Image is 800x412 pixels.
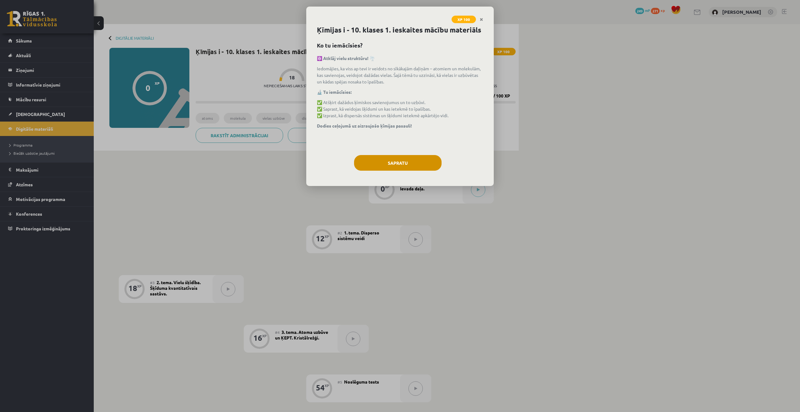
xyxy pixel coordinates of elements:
[317,99,483,119] p: ✅ Atšķirt dažādus ķīmiskos savienojumus un to uzbūvi. ✅ Saprast, kā veidojas šķīdumi un kas ietek...
[317,55,375,61] strong: ⚛️ Atklāj vielu struktūru! 🌪️
[317,41,483,49] h2: Ko tu iemācīsies?
[476,13,487,26] a: Close
[317,65,483,85] p: Iedomājies, ka viss ap tevi ir veidots no sīkākajām daļiņām – atomiem un molekulām, kas savienoja...
[354,155,442,171] button: Sapratu
[317,25,483,35] h1: Ķīmijas i - 10. klases 1. ieskaites mācību materiāls
[317,89,352,95] strong: 🔬 Tu iemācīsies:
[317,123,412,128] strong: Dodies ceļojumā uz aizraujošo ķīmijas pasauli!
[452,16,476,23] span: XP 100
